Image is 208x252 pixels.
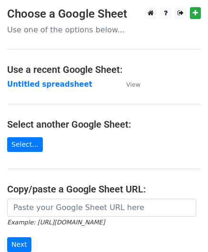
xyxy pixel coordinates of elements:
input: Next [7,237,31,252]
a: Select... [7,137,43,152]
a: Untitled spreadsheet [7,80,92,89]
h3: Choose a Google Sheet [7,7,201,21]
p: Use one of the options below... [7,25,201,35]
a: View [117,80,140,89]
h4: Select another Google Sheet: [7,119,201,130]
input: Paste your Google Sheet URL here [7,199,196,217]
small: Example: [URL][DOMAIN_NAME] [7,219,105,226]
h4: Copy/paste a Google Sheet URL: [7,183,201,195]
h4: Use a recent Google Sheet: [7,64,201,75]
small: View [126,81,140,88]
